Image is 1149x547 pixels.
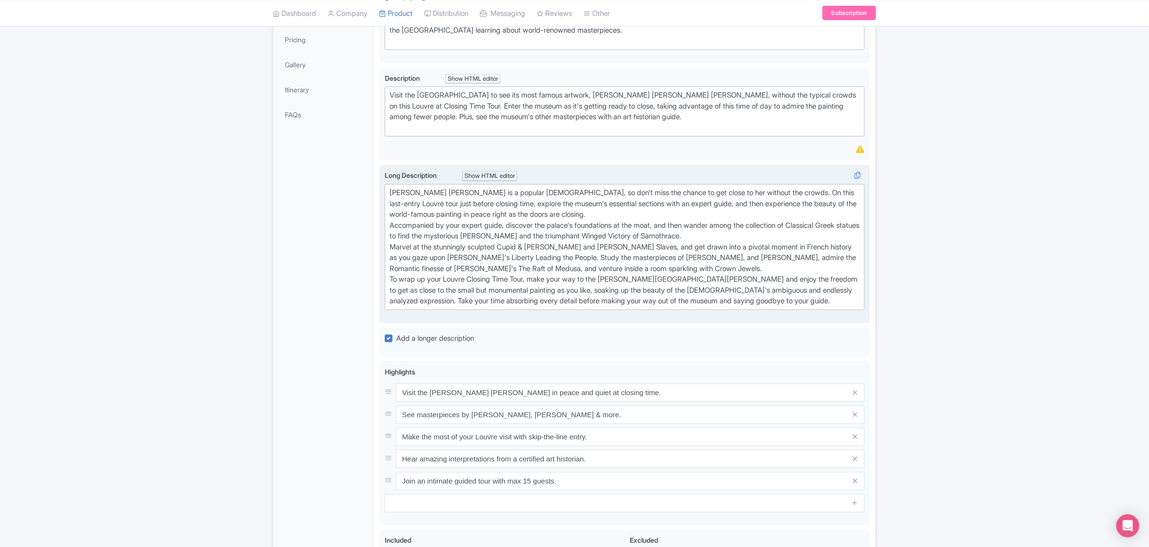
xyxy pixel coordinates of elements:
[275,54,371,75] a: Gallery
[390,14,860,47] div: Get unobstructed views of the [PERSON_NAME] [PERSON_NAME] without the crowds. In the company of a...
[275,29,371,50] a: Pricing
[445,74,501,84] div: Show HTML editor
[385,368,415,376] span: Highlights
[275,79,371,100] a: Itinerary
[390,187,860,307] div: [PERSON_NAME] [PERSON_NAME] is a popular [DEMOGRAPHIC_DATA], so don't miss the chance to get clos...
[390,90,860,133] div: Visit the [GEOGRAPHIC_DATA] to see its most famous artwork, [PERSON_NAME] [PERSON_NAME] [PERSON_N...
[396,334,474,343] span: Add a longer description
[385,74,421,82] span: Description
[385,171,438,179] span: Long Description
[1116,514,1139,537] div: Open Intercom Messenger
[822,6,876,20] a: Subscription
[275,104,371,125] a: FAQs
[462,171,517,181] div: Show HTML editor
[385,536,411,544] span: Included
[630,536,659,544] span: Excluded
